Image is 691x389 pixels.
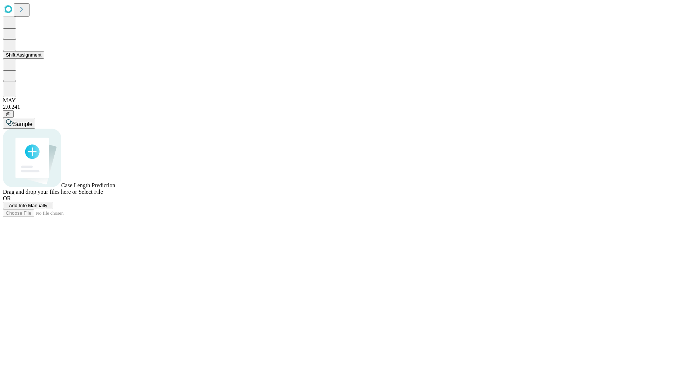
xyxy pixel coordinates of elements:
[78,189,103,195] span: Select File
[3,110,14,118] button: @
[3,189,77,195] span: Drag and drop your files here or
[61,182,115,188] span: Case Length Prediction
[3,118,35,129] button: Sample
[6,111,11,117] span: @
[3,195,11,201] span: OR
[9,203,48,208] span: Add Info Manually
[3,202,53,209] button: Add Info Manually
[3,104,688,110] div: 2.0.241
[3,97,688,104] div: MAY
[13,121,32,127] span: Sample
[3,51,44,59] button: Shift Assignment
